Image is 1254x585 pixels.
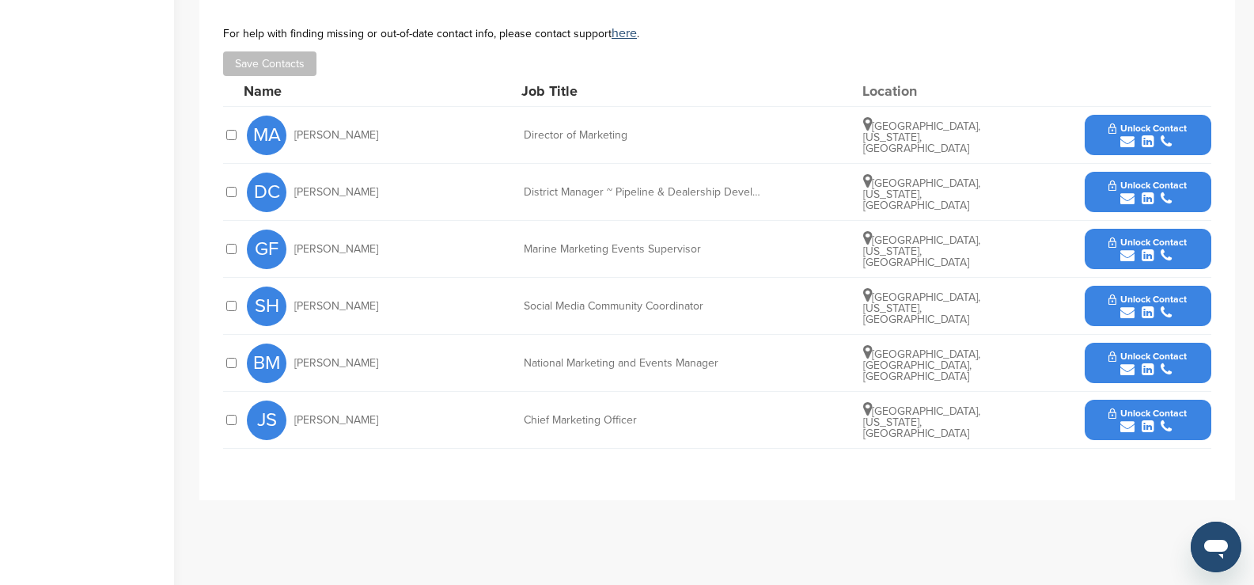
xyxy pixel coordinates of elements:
[244,84,418,98] div: Name
[223,27,1211,40] div: For help with finding missing or out-of-date contact info, please contact support .
[524,244,761,255] div: Marine Marketing Events Supervisor
[863,177,980,212] span: [GEOGRAPHIC_DATA], [US_STATE], [GEOGRAPHIC_DATA]
[524,301,761,312] div: Social Media Community Coordinator
[294,415,378,426] span: [PERSON_NAME]
[1108,294,1187,305] span: Unlock Contact
[247,287,286,326] span: SH
[247,230,286,269] span: GF
[294,244,378,255] span: [PERSON_NAME]
[521,84,759,98] div: Job Title
[524,358,761,369] div: National Marketing and Events Manager
[1089,226,1206,273] button: Unlock Contact
[1108,123,1187,134] span: Unlock Contact
[1089,340,1206,387] button: Unlock Contact
[1108,180,1187,191] span: Unlock Contact
[1108,408,1187,419] span: Unlock Contact
[1089,112,1206,159] button: Unlock Contact
[247,344,286,383] span: BM
[524,187,761,198] div: District Manager ~ Pipeline & Dealership Development ~ Account Management ~ Strategic Partnerships
[524,130,761,141] div: Director of Marketing
[294,358,378,369] span: [PERSON_NAME]
[1108,351,1187,362] span: Unlock Contact
[524,415,761,426] div: Chief Marketing Officer
[247,173,286,212] span: DC
[294,301,378,312] span: [PERSON_NAME]
[612,25,637,41] a: here
[863,348,980,383] span: [GEOGRAPHIC_DATA], [GEOGRAPHIC_DATA], [GEOGRAPHIC_DATA]
[863,120,980,155] span: [GEOGRAPHIC_DATA], [US_STATE], [GEOGRAPHIC_DATA]
[223,51,316,76] button: Save Contacts
[862,84,981,98] div: Location
[863,405,980,440] span: [GEOGRAPHIC_DATA], [US_STATE], [GEOGRAPHIC_DATA]
[863,234,980,269] span: [GEOGRAPHIC_DATA], [US_STATE], [GEOGRAPHIC_DATA]
[1191,522,1241,572] iframe: Button to launch messaging window
[247,116,286,155] span: MA
[1108,237,1187,248] span: Unlock Contact
[294,187,378,198] span: [PERSON_NAME]
[1089,397,1206,444] button: Unlock Contact
[1089,283,1206,330] button: Unlock Contact
[294,130,378,141] span: [PERSON_NAME]
[1089,169,1206,216] button: Unlock Contact
[247,401,286,440] span: JS
[863,291,980,326] span: [GEOGRAPHIC_DATA], [US_STATE], [GEOGRAPHIC_DATA]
